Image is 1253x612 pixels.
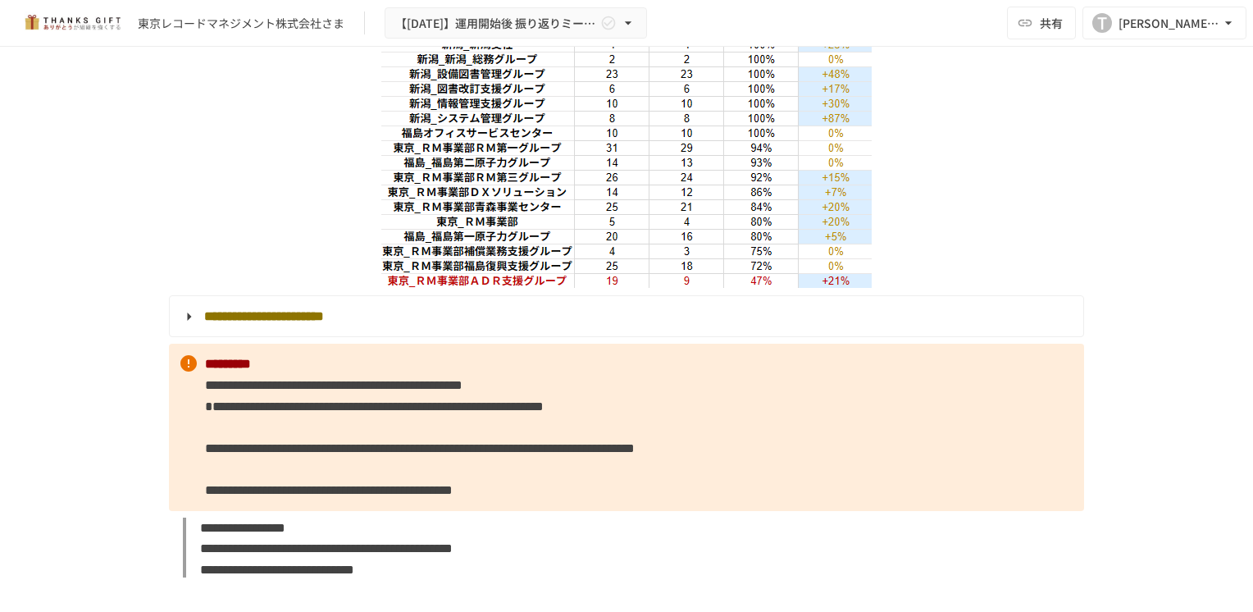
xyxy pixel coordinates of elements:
div: 東京レコードマネジメント株式会社さま [138,15,344,32]
span: 共有 [1040,14,1063,32]
button: T[PERSON_NAME][EMAIL_ADDRESS][DOMAIN_NAME] [1082,7,1246,39]
button: 共有 [1007,7,1076,39]
div: T [1092,13,1112,33]
img: mMP1OxWUAhQbsRWCurg7vIHe5HqDpP7qZo7fRoNLXQh [20,10,125,36]
span: 【[DATE]】運用開始後 振り返りミーティング [395,13,597,34]
button: 【[DATE]】運用開始後 振り返りミーティング [385,7,647,39]
div: [PERSON_NAME][EMAIL_ADDRESS][DOMAIN_NAME] [1119,13,1220,34]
